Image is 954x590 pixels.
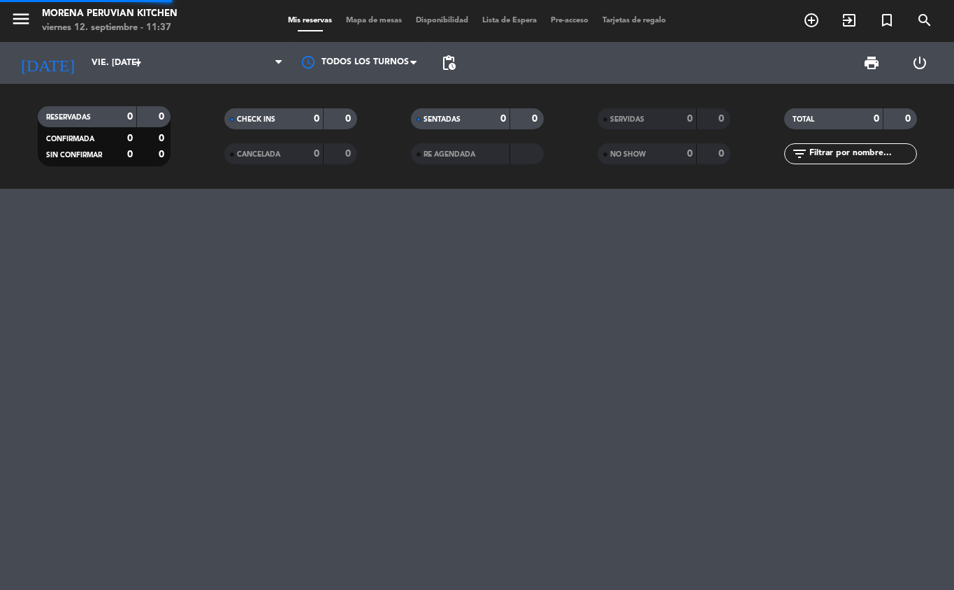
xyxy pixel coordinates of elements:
i: search [916,12,933,29]
i: exit_to_app [841,12,858,29]
span: Tarjetas de regalo [595,17,673,24]
strong: 0 [159,112,167,122]
i: arrow_drop_down [130,55,147,71]
strong: 0 [159,150,167,159]
span: Mapa de mesas [339,17,409,24]
strong: 0 [314,149,319,159]
div: Morena Peruvian Kitchen [42,7,178,21]
span: Pre-acceso [544,17,595,24]
strong: 0 [159,134,167,143]
span: NO SHOW [610,151,646,158]
span: CONFIRMADA [46,136,94,143]
div: viernes 12. septiembre - 11:37 [42,21,178,35]
span: Mis reservas [281,17,339,24]
i: turned_in_not [879,12,895,29]
strong: 0 [127,150,133,159]
strong: 0 [314,114,319,124]
div: LOG OUT [895,42,944,84]
span: TOTAL [793,116,814,123]
span: print [863,55,880,71]
input: Filtrar por nombre... [808,146,916,161]
strong: 0 [127,134,133,143]
strong: 0 [687,149,693,159]
span: CANCELADA [237,151,280,158]
span: RE AGENDADA [424,151,475,158]
span: Lista de Espera [475,17,544,24]
span: pending_actions [440,55,457,71]
span: SERVIDAS [610,116,644,123]
strong: 0 [345,114,354,124]
strong: 0 [345,149,354,159]
span: CHECK INS [237,116,275,123]
strong: 0 [687,114,693,124]
strong: 0 [532,114,540,124]
span: Disponibilidad [409,17,475,24]
i: [DATE] [10,48,85,78]
span: SENTADAS [424,116,461,123]
i: power_settings_new [911,55,928,71]
i: filter_list [791,145,808,162]
i: menu [10,8,31,29]
span: SIN CONFIRMAR [46,152,102,159]
i: add_circle_outline [803,12,820,29]
span: RESERVADAS [46,114,91,121]
strong: 0 [905,114,913,124]
button: menu [10,8,31,34]
strong: 0 [500,114,506,124]
strong: 0 [127,112,133,122]
strong: 0 [718,114,727,124]
strong: 0 [718,149,727,159]
strong: 0 [874,114,879,124]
